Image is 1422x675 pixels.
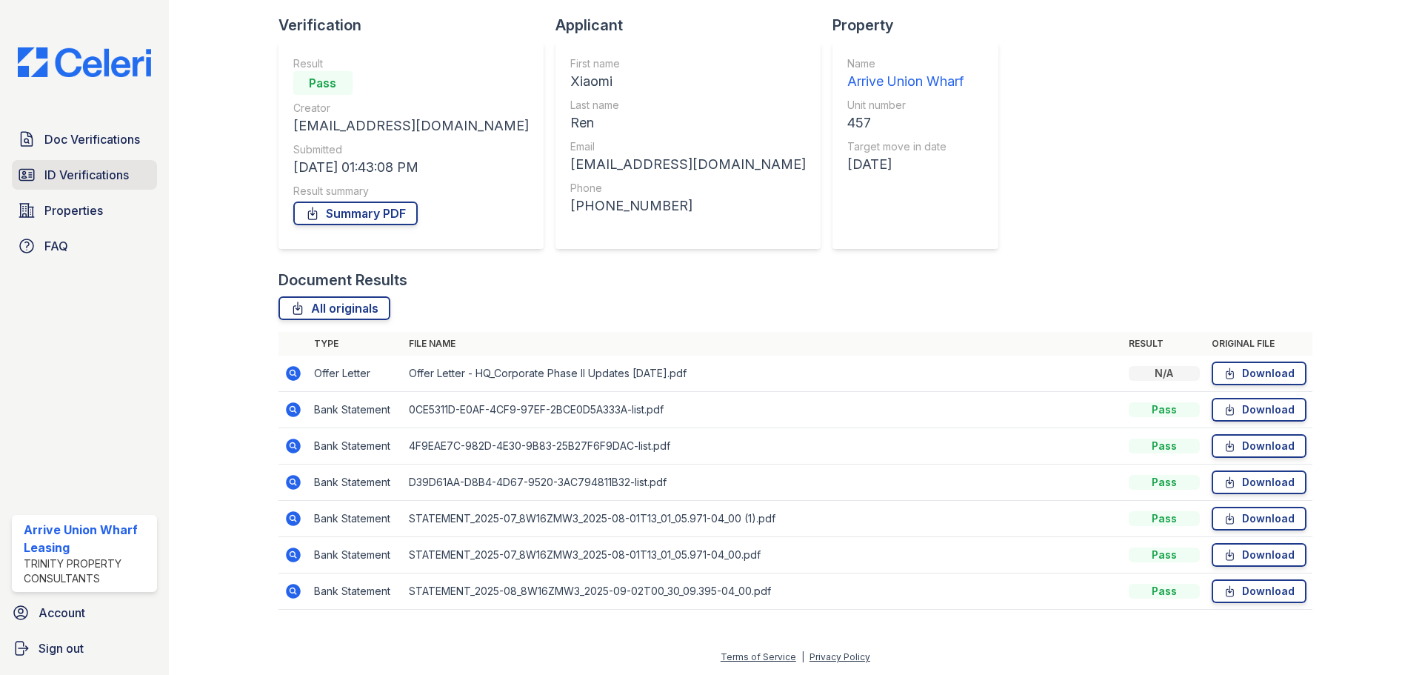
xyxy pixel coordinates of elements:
a: Properties [12,196,157,225]
div: Arrive Union Wharf [847,71,964,92]
div: Document Results [278,270,407,290]
div: [EMAIL_ADDRESS][DOMAIN_NAME] [293,116,529,136]
div: Unit number [847,98,964,113]
span: Account [39,604,85,622]
a: Name Arrive Union Wharf [847,56,964,92]
td: 4F9EAE7C-982D-4E30-9B83-25B27F6F9DAC-list.pdf [403,428,1123,465]
td: STATEMENT_2025-08_8W16ZMW3_2025-09-02T00_30_09.395-04_00.pdf [403,573,1123,610]
a: Download [1212,507,1306,531]
a: Sign out [6,634,163,663]
div: First name [570,56,806,71]
td: STATEMENT_2025-07_8W16ZMW3_2025-08-01T13_01_05.971-04_00 (1).pdf [403,501,1123,537]
div: Last name [570,98,806,113]
td: Bank Statement [308,465,403,501]
th: Type [308,332,403,356]
div: [DATE] [847,154,964,175]
div: Submitted [293,142,529,157]
div: Target move in date [847,139,964,154]
div: 457 [847,113,964,133]
a: Download [1212,543,1306,567]
div: [EMAIL_ADDRESS][DOMAIN_NAME] [570,154,806,175]
div: Pass [1129,511,1200,526]
div: Result [293,56,529,71]
td: Bank Statement [308,428,403,465]
img: CE_Logo_Blue-a8612792a0a2168367f1c8372b55b34899dd931a85d93a1a3d3e32e68fde9ad4.png [6,47,163,77]
td: D39D61AA-D8B4-4D67-9520-3AC794811B32-list.pdf [403,465,1123,501]
td: Offer Letter - HQ_Corporate Phase II Updates [DATE].pdf [403,356,1123,392]
div: Property [832,15,1010,36]
span: Sign out [39,639,84,657]
td: Bank Statement [308,501,403,537]
span: Doc Verifications [44,130,140,148]
a: Account [6,598,163,628]
th: Result [1123,332,1206,356]
div: Creator [293,101,529,116]
a: Terms of Service [721,651,796,662]
td: Bank Statement [308,573,403,610]
a: Download [1212,362,1306,385]
div: Pass [293,71,353,95]
span: ID Verifications [44,166,129,184]
span: FAQ [44,237,68,255]
div: Email [570,139,806,154]
div: | [801,651,804,662]
td: Bank Statement [308,537,403,573]
div: Phone [570,181,806,196]
td: STATEMENT_2025-07_8W16ZMW3_2025-08-01T13_01_05.971-04_00.pdf [403,537,1123,573]
div: Trinity Property Consultants [24,556,151,586]
div: Verification [278,15,555,36]
div: Pass [1129,584,1200,599]
div: Applicant [555,15,832,36]
a: FAQ [12,231,157,261]
th: File name [403,332,1123,356]
div: Result summary [293,184,529,199]
td: Offer Letter [308,356,403,392]
td: 0CE5311D-E0AF-4CF9-97EF-2BCE0D5A333A-list.pdf [403,392,1123,428]
div: Pass [1129,548,1200,562]
a: Privacy Policy [810,651,870,662]
a: Download [1212,470,1306,494]
a: Download [1212,579,1306,603]
div: Xiaomi [570,71,806,92]
a: Summary PDF [293,202,418,225]
div: Ren [570,113,806,133]
div: Pass [1129,475,1200,490]
a: Download [1212,434,1306,458]
div: Pass [1129,439,1200,453]
a: ID Verifications [12,160,157,190]
th: Original file [1206,332,1312,356]
td: Bank Statement [308,392,403,428]
a: Download [1212,398,1306,422]
div: Arrive Union Wharf Leasing [24,521,151,556]
a: Doc Verifications [12,124,157,154]
span: Properties [44,202,103,219]
div: Pass [1129,402,1200,417]
div: N/A [1129,366,1200,381]
div: [PHONE_NUMBER] [570,196,806,216]
div: [DATE] 01:43:08 PM [293,157,529,178]
div: Name [847,56,964,71]
a: All originals [278,296,390,320]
